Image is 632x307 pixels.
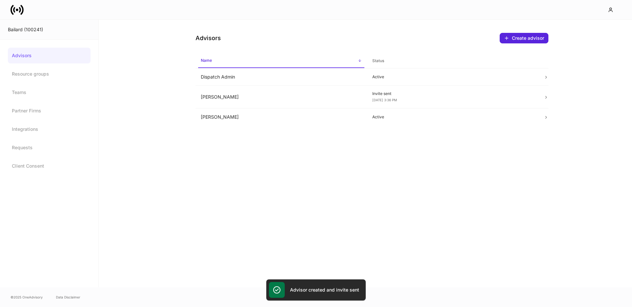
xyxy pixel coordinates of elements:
a: Requests [8,140,91,155]
span: © 2025 OneAdvisory [11,295,43,300]
span: Status [370,54,536,68]
h5: Advisor created and invite sent [290,287,359,293]
h6: Name [201,57,212,63]
a: Integrations [8,121,91,137]
span: [DATE] 3:36 PM [372,98,397,102]
h4: Advisors [196,34,221,42]
div: Bailard (100241) [8,26,91,33]
span: Name [198,54,364,68]
td: [PERSON_NAME] [196,108,367,126]
button: Create advisor [500,33,548,43]
a: Client Consent [8,158,91,174]
a: Advisors [8,48,91,63]
h6: Status [372,58,384,64]
a: Data Disclaimer [56,295,80,300]
td: Dispatch Admin [196,68,367,86]
a: Resource groups [8,66,91,82]
td: [PERSON_NAME] [196,86,367,108]
p: Invite sent [372,91,533,96]
p: Active [372,114,533,120]
p: Active [372,74,533,80]
a: Partner Firms [8,103,91,119]
a: Teams [8,84,91,100]
div: Create advisor [504,35,544,41]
